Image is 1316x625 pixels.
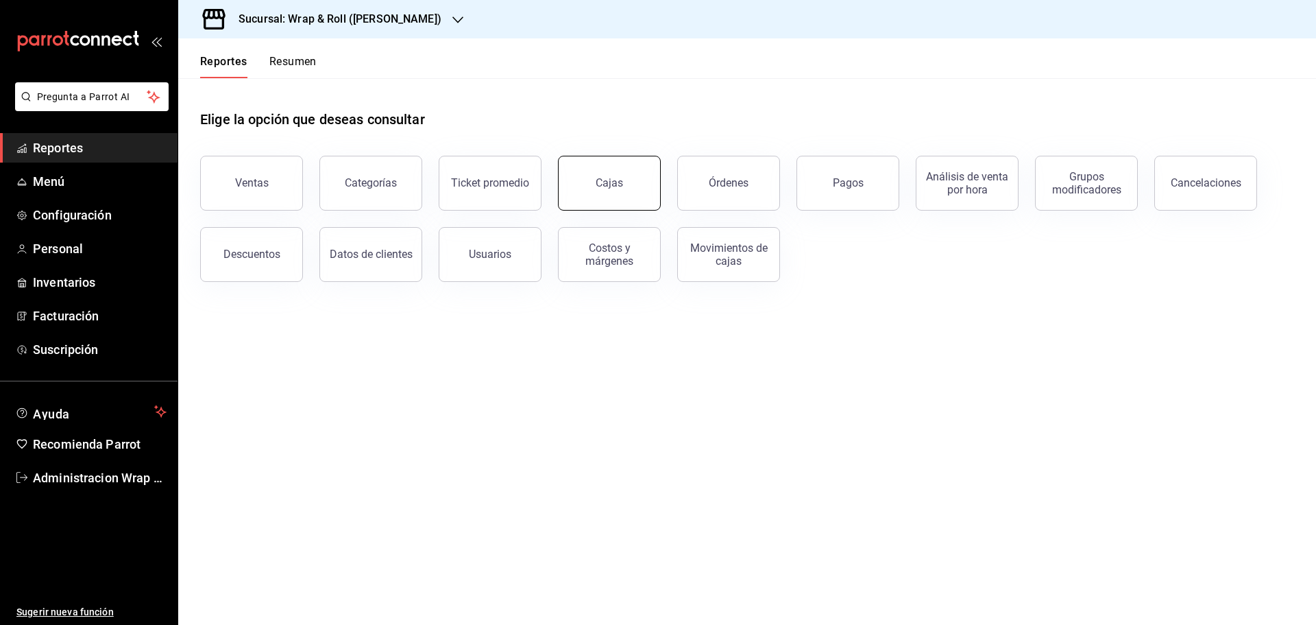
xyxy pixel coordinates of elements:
div: Categorías [345,176,397,189]
button: Movimientos de cajas [677,227,780,282]
button: Grupos modificadores [1035,156,1138,211]
button: Datos de clientes [319,227,422,282]
span: Administracion Wrap N Roll [33,469,167,487]
div: Ticket promedio [451,176,529,189]
button: Pagos [796,156,899,211]
span: Inventarios [33,273,167,292]
h1: Elige la opción que deseas consultar [200,109,425,130]
span: Recomienda Parrot [33,435,167,453]
button: Descuentos [200,227,303,282]
button: Costos y márgenes [558,227,661,282]
div: Movimientos de cajas [686,241,771,268]
span: Configuración [33,206,167,224]
button: Reportes [200,55,247,78]
span: Suscripción [33,340,167,359]
div: Descuentos [223,248,280,261]
button: Ticket promedio [439,156,541,211]
span: Sugerir nueva función [16,605,167,620]
div: navigation tabs [200,55,317,78]
h3: Sucursal: Wrap & Roll ([PERSON_NAME]) [228,11,441,27]
a: Cajas [558,156,661,211]
button: Pregunta a Parrot AI [15,82,169,111]
div: Cancelaciones [1171,176,1241,189]
div: Análisis de venta por hora [925,170,1010,196]
div: Órdenes [709,176,748,189]
button: Categorías [319,156,422,211]
span: Pregunta a Parrot AI [37,90,147,104]
span: Facturación [33,307,167,325]
div: Costos y márgenes [567,241,652,268]
button: Ventas [200,156,303,211]
div: Datos de clientes [330,248,413,261]
span: Reportes [33,139,167,157]
div: Ventas [235,176,269,189]
button: Cancelaciones [1154,156,1257,211]
div: Cajas [596,175,624,191]
span: Ayuda [33,403,149,420]
div: Grupos modificadores [1044,170,1129,196]
button: Órdenes [677,156,780,211]
button: Usuarios [439,227,541,282]
button: open_drawer_menu [151,36,162,47]
span: Menú [33,172,167,191]
button: Resumen [269,55,317,78]
span: Personal [33,239,167,258]
div: Pagos [833,176,864,189]
a: Pregunta a Parrot AI [10,99,169,114]
div: Usuarios [469,248,511,261]
button: Análisis de venta por hora [916,156,1019,211]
